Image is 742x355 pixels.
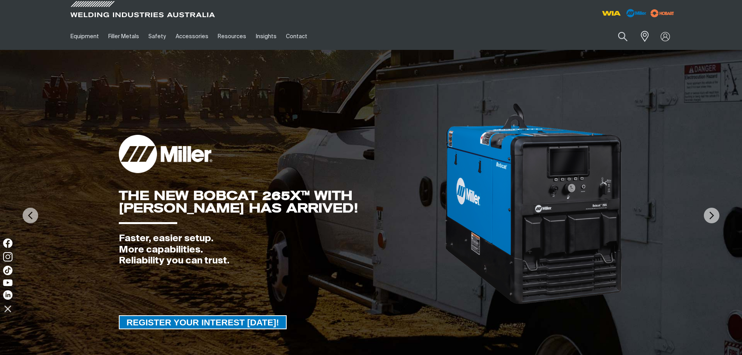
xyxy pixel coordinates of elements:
div: THE NEW BOBCAT 265X™ WITH [PERSON_NAME] HAS ARRIVED! [119,189,444,214]
div: Faster, easier setup. More capabilities. Reliability you can trust. [119,233,444,267]
img: PrevArrow [23,208,38,223]
a: Filler Metals [104,23,144,50]
a: REGISTER YOUR INTEREST TODAY! [119,315,287,329]
a: Resources [213,23,251,50]
a: Equipment [66,23,104,50]
a: Insights [251,23,281,50]
img: miller [648,7,677,19]
a: Accessories [171,23,213,50]
span: REGISTER YOUR INTEREST [DATE]! [120,315,286,329]
button: Search products [610,27,636,46]
img: YouTube [3,279,12,286]
nav: Main [66,23,524,50]
img: LinkedIn [3,290,12,300]
a: Safety [144,23,171,50]
img: NextArrow [704,208,719,223]
img: Instagram [3,252,12,261]
a: Contact [281,23,312,50]
input: Product name or item number... [599,27,636,46]
img: hide socials [1,302,14,315]
img: Facebook [3,238,12,248]
img: TikTok [3,266,12,275]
